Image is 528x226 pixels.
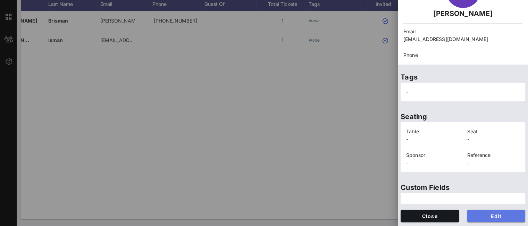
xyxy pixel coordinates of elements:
[403,51,522,59] p: Phone
[401,72,525,83] p: Tags
[406,128,459,135] p: Table
[467,210,526,222] button: Edit
[406,213,453,219] span: Close
[401,111,525,122] p: Seating
[406,151,459,159] p: Sponsor
[403,8,522,19] p: [PERSON_NAME]
[467,159,520,167] p: -
[467,135,520,143] p: -
[467,128,520,135] p: Seat
[406,89,408,95] span: -
[473,213,520,219] span: Edit
[406,135,459,143] p: -
[406,159,459,167] p: -
[403,28,522,35] p: Email
[403,35,522,43] p: [EMAIL_ADDRESS][DOMAIN_NAME]
[467,151,520,159] p: Reference
[401,182,525,193] p: Custom Fields
[401,210,459,222] button: Close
